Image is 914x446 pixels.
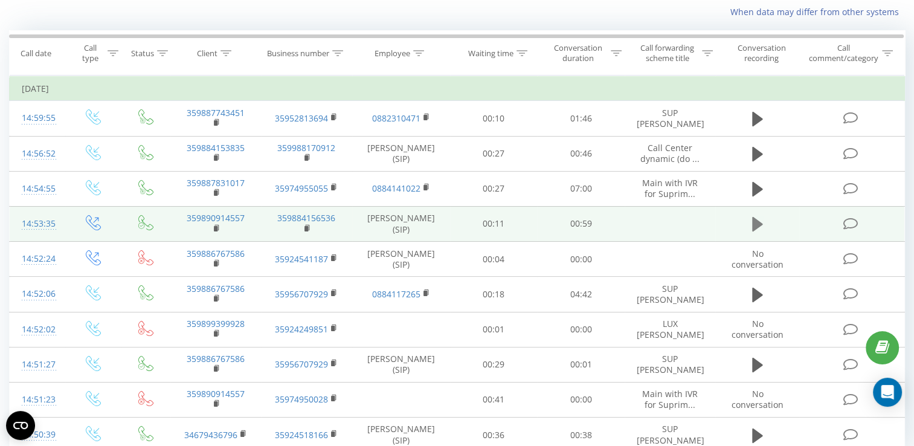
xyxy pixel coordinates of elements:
[187,248,245,259] a: 359886767586
[372,183,420,194] a: 0884141022
[22,106,53,130] div: 14:59:55
[22,247,53,271] div: 14:52:24
[727,43,797,63] div: Conversation recording
[450,382,538,417] td: 00:41
[277,212,335,224] a: 359884156536
[372,288,420,300] a: 0884117265
[187,388,245,399] a: 359890914557
[450,277,538,312] td: 00:18
[450,101,538,136] td: 00:10
[76,43,105,63] div: Call type
[275,183,328,194] a: 35974955055
[450,136,538,171] td: 00:27
[375,48,410,59] div: Employee
[808,43,879,63] div: Call comment/category
[636,43,699,63] div: Call forwarding scheme title
[187,177,245,189] a: 359887831017
[625,312,715,347] td: LUX [PERSON_NAME]
[184,429,237,441] a: 34679436796
[22,177,53,201] div: 14:54:55
[22,142,53,166] div: 14:56:52
[275,288,328,300] a: 35956707929
[450,347,538,382] td: 00:29
[352,347,450,382] td: [PERSON_NAME] (SIP)
[22,388,53,412] div: 14:51:23
[537,136,625,171] td: 00:46
[275,393,328,405] a: 35974950028
[732,318,784,340] span: No conversation
[537,347,625,382] td: 00:01
[187,353,245,364] a: 359886767586
[642,388,698,410] span: Main with IVR for Suprim...
[187,107,245,118] a: 359887743451
[537,312,625,347] td: 00:00
[131,48,154,59] div: Status
[873,378,902,407] div: Open Intercom Messenger
[22,353,53,377] div: 14:51:27
[625,101,715,136] td: SUP [PERSON_NAME]
[275,253,328,265] a: 35924541187
[275,429,328,441] a: 35924518166
[642,177,698,199] span: Main with IVR for Suprim...
[640,142,700,164] span: Call Center dynamic (do ...
[450,312,538,347] td: 00:01
[537,101,625,136] td: 01:46
[22,212,53,236] div: 14:53:35
[537,242,625,277] td: 00:00
[22,282,53,306] div: 14:52:06
[352,136,450,171] td: [PERSON_NAME] (SIP)
[187,283,245,294] a: 359886767586
[352,242,450,277] td: [PERSON_NAME] (SIP)
[275,112,328,124] a: 35952813694
[10,77,905,101] td: [DATE]
[372,112,420,124] a: 0882310471
[625,277,715,312] td: SUP [PERSON_NAME]
[187,142,245,154] a: 359884153835
[275,358,328,370] a: 35956707929
[537,206,625,241] td: 00:59
[537,277,625,312] td: 04:42
[187,212,245,224] a: 359890914557
[548,43,608,63] div: Conversation duration
[625,347,715,382] td: SUP [PERSON_NAME]
[6,411,35,440] button: Open CMP widget
[732,248,784,270] span: No conversation
[21,48,51,59] div: Call date
[537,382,625,417] td: 00:00
[352,206,450,241] td: [PERSON_NAME] (SIP)
[275,323,328,335] a: 35924249851
[730,6,905,18] a: When data may differ from other systems
[450,206,538,241] td: 00:11
[187,318,245,329] a: 359899399928
[537,171,625,206] td: 07:00
[277,142,335,154] a: 359988170912
[732,388,784,410] span: No conversation
[22,318,53,341] div: 14:52:02
[450,171,538,206] td: 00:27
[450,242,538,277] td: 00:04
[468,48,513,59] div: Waiting time
[267,48,329,59] div: Business number
[197,48,217,59] div: Client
